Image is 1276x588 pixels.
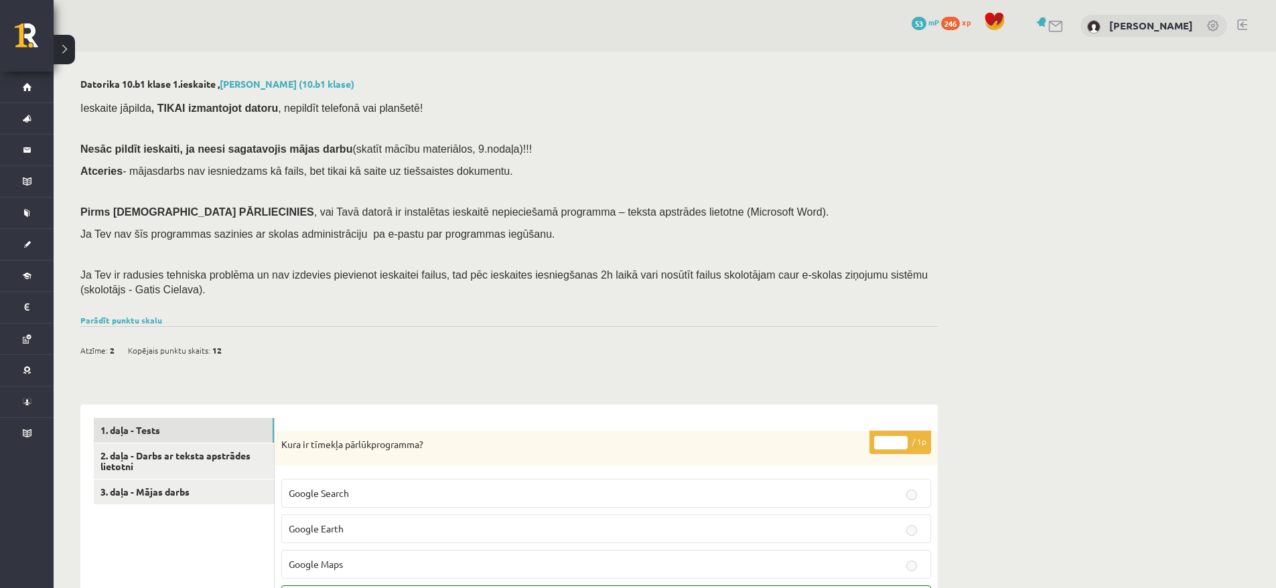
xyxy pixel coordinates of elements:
span: mP [928,17,939,27]
span: Google Earth [289,522,344,534]
span: , vai Tavā datorā ir instalētas ieskaitē nepieciešamā programma – teksta apstrādes lietotne (Micr... [314,206,829,218]
span: 246 [941,17,960,30]
a: 53 mP [912,17,939,27]
span: Pirms [DEMOGRAPHIC_DATA] PĀRLIECINIES [80,206,314,218]
a: 2. daļa - Darbs ar teksta apstrādes lietotni [94,443,274,480]
span: Kopējais punktu skaits: [128,340,210,360]
input: Google Maps [906,561,917,571]
a: Rīgas 1. Tālmācības vidusskola [15,23,54,57]
span: Ieskaite jāpilda , nepildīt telefonā vai planšetē! [80,102,423,114]
span: (skatīt mācību materiālos, 9.nodaļa)!!! [352,143,532,155]
span: Atzīme: [80,340,108,360]
span: 2 [110,340,115,360]
a: 246 xp [941,17,977,27]
span: Google Search [289,487,349,499]
img: Maksims Cibuļskis [1087,20,1101,33]
p: / 1p [869,431,931,454]
b: , TIKAI izmantojot datoru [151,102,278,114]
span: Ja Tev nav šīs programmas sazinies ar skolas administrāciju pa e-pastu par programmas iegūšanu. [80,228,555,240]
span: - mājasdarbs nav iesniedzams kā fails, bet tikai kā saite uz tiešsaistes dokumentu. [80,165,513,177]
span: xp [962,17,971,27]
a: 1. daļa - Tests [94,418,274,443]
span: Google Maps [289,558,343,570]
a: [PERSON_NAME] (10.b1 klase) [220,78,354,90]
a: [PERSON_NAME] [1109,19,1193,32]
span: Ja Tev ir radusies tehniska problēma un nav izdevies pievienot ieskaitei failus, tad pēc ieskaite... [80,269,928,295]
a: 3. daļa - Mājas darbs [94,480,274,504]
p: Kura ir tīmekļa pārlūkprogramma? [281,438,864,451]
h2: Datorika 10.b1 klase 1.ieskaite , [80,78,938,90]
span: Nesāc pildīt ieskaiti, ja neesi sagatavojis mājas darbu [80,143,352,155]
a: Parādīt punktu skalu [80,315,162,325]
b: Atceries [80,165,123,177]
span: 12 [212,340,222,360]
input: Google Earth [906,525,917,536]
input: Google Search [906,490,917,500]
span: 53 [912,17,926,30]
